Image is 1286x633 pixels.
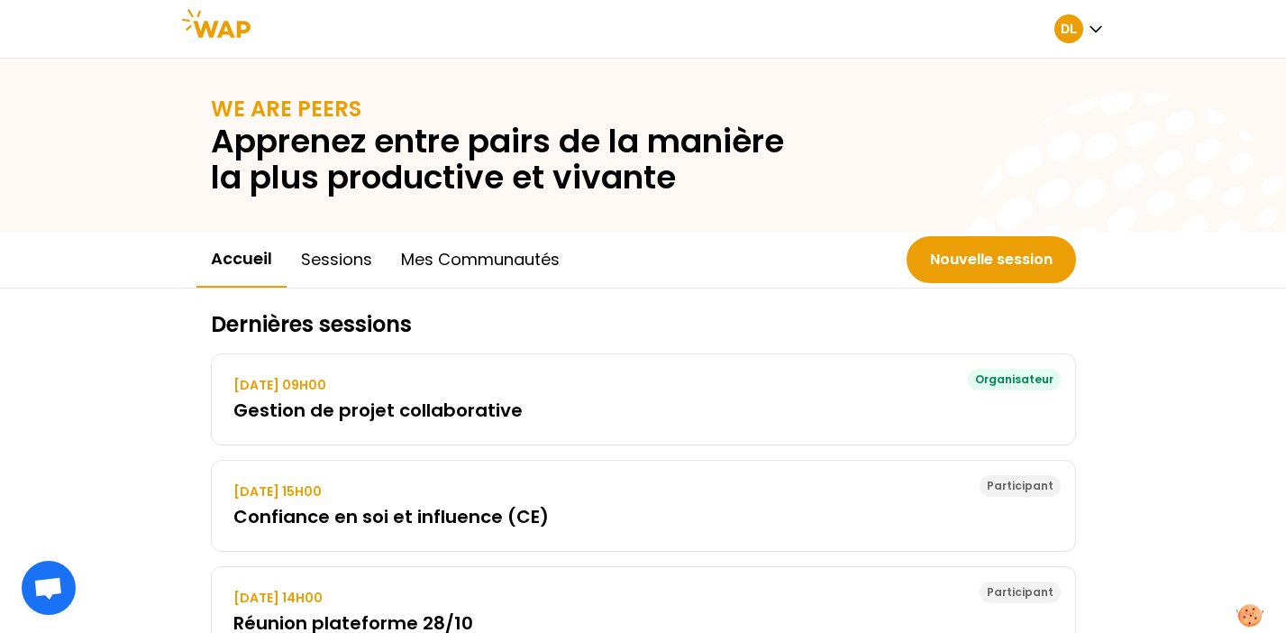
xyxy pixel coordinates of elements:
[233,504,1053,529] h3: Confiance en soi et influence (CE)
[196,232,287,288] button: Accueil
[387,233,574,287] button: Mes communautés
[233,482,1053,500] p: [DATE] 15H00
[980,582,1061,603] div: Participant
[233,376,1053,423] a: [DATE] 09H00Gestion de projet collaborative
[233,482,1053,529] a: [DATE] 15H00Confiance en soi et influence (CE)
[211,95,1076,124] h1: WE ARE PEERS
[211,124,816,196] h2: Apprenez entre pairs de la manière la plus productive et vivante
[980,475,1061,497] div: Participant
[233,376,1053,394] p: [DATE] 09H00
[233,589,1053,607] p: [DATE] 14H00
[22,561,76,615] a: Ouvrir le chat
[233,398,1053,423] h3: Gestion de projet collaborative
[968,369,1061,390] div: Organisateur
[211,310,1076,339] h2: Dernières sessions
[287,233,387,287] button: Sessions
